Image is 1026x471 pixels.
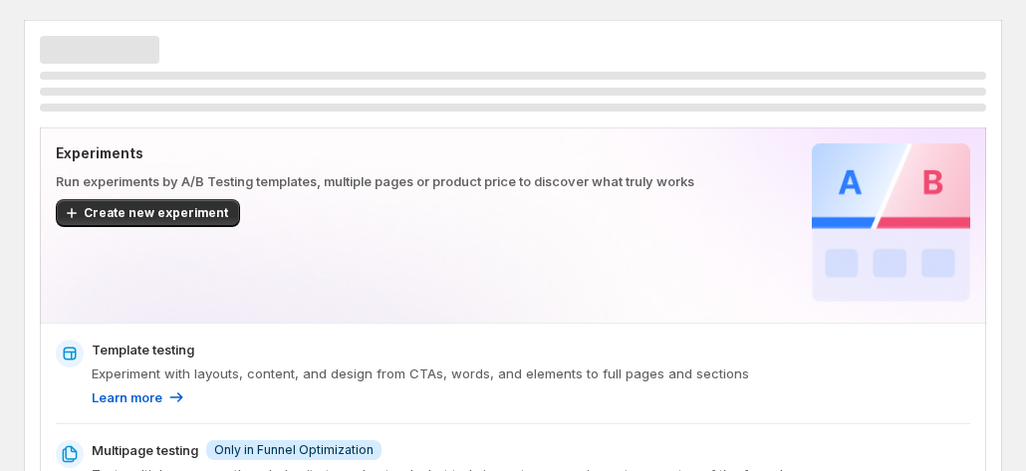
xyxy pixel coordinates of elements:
p: Run experiments by A/B Testing templates, multiple pages or product price to discover what truly ... [56,171,804,191]
span: Only in Funnel Optimization [214,442,374,458]
p: Multipage testing [92,440,198,460]
p: Template testing [92,340,194,359]
p: Experiment with layouts, content, and design from CTAs, words, and elements to full pages and sec... [92,363,970,383]
img: Experiments [812,143,970,302]
p: Learn more [92,387,162,407]
span: Create new experiment [84,205,228,221]
a: Learn more [92,387,186,407]
button: Create new experiment [56,199,240,227]
p: Experiments [56,143,804,163]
